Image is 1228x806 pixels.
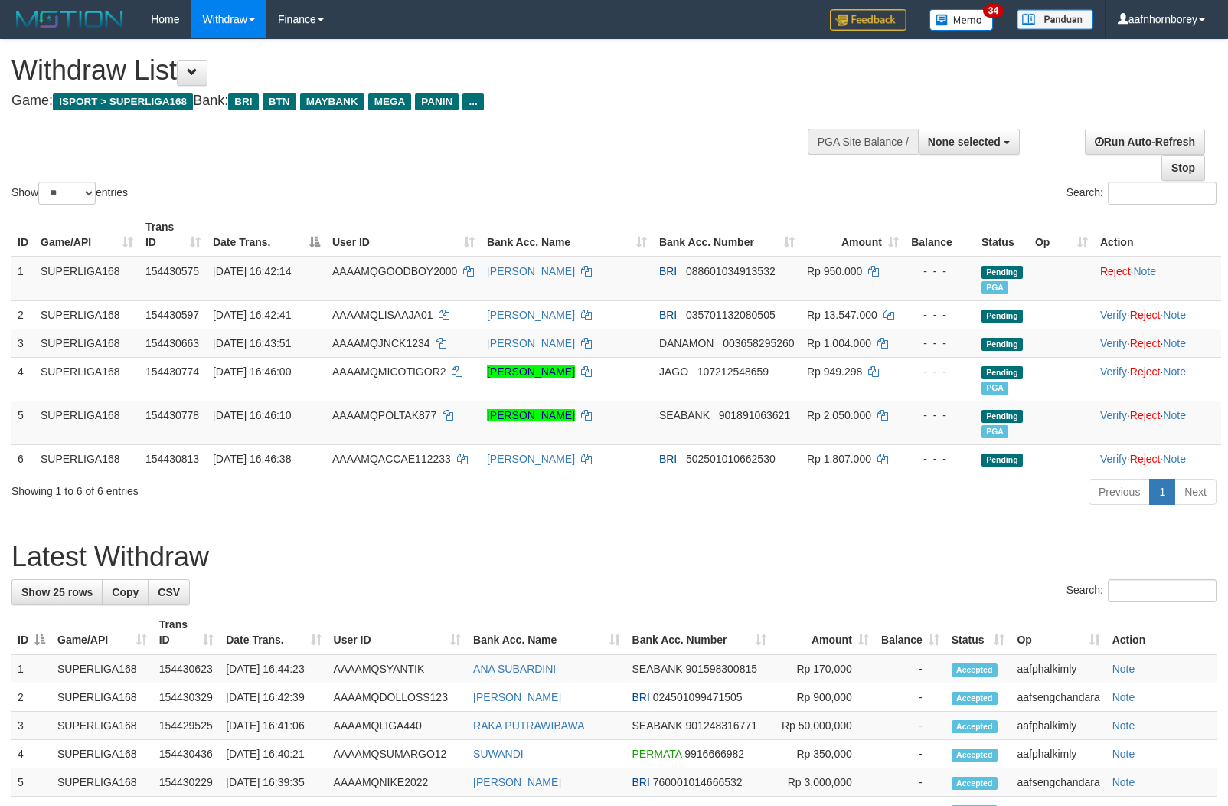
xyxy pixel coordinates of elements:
div: PGA Site Balance / [808,129,918,155]
span: Rp 949.298 [807,365,862,378]
span: CSV [158,586,180,598]
div: - - - [911,451,969,467]
span: 154430575 [145,265,199,277]
td: [DATE] 16:44:23 [220,654,327,683]
div: - - - [911,264,969,279]
span: Rp 13.547.000 [807,309,877,321]
td: Rp 50,000,000 [772,712,874,740]
span: 154430813 [145,453,199,465]
th: Balance: activate to sort column ascending [875,611,945,654]
td: SUPERLIGA168 [34,357,139,401]
a: Note [1163,409,1186,421]
div: - - - [911,307,969,323]
span: Rp 1.807.000 [807,453,871,465]
td: [DATE] 16:40:21 [220,740,327,768]
td: · · [1094,357,1221,401]
td: [DATE] 16:41:06 [220,712,327,740]
span: 34 [983,4,1004,18]
img: MOTION_logo.png [11,8,128,31]
a: [PERSON_NAME] [487,409,575,421]
td: SUPERLIGA168 [34,444,139,473]
td: · · [1094,300,1221,329]
span: Copy 760001014666532 to clipboard [653,776,743,788]
td: 154429525 [153,712,220,740]
td: AAAAMQNIKE2022 [328,768,468,797]
span: Show 25 rows [21,586,93,598]
span: AAAAMQACCAE112233 [332,453,451,465]
td: 2 [11,300,34,329]
th: Bank Acc. Name: activate to sort column ascending [467,611,625,654]
span: Pending [981,338,1023,351]
td: 2 [11,683,51,712]
td: aafphalkimly [1011,712,1106,740]
span: 154430663 [145,337,199,349]
th: Status [975,213,1029,257]
span: Accepted [952,720,998,733]
h1: Withdraw List [11,55,803,86]
td: SUPERLIGA168 [51,740,153,768]
td: - [875,683,945,712]
a: [PERSON_NAME] [487,453,575,465]
span: DANAMON [659,337,714,349]
a: Note [1112,748,1135,760]
h1: Latest Withdraw [11,542,1217,572]
td: 3 [11,329,34,357]
span: Copy 107212548659 to clipboard [697,365,769,378]
span: PERMATA [632,748,682,760]
span: Pending [981,454,1023,467]
img: Feedback.jpg [830,9,906,31]
th: User ID: activate to sort column ascending [328,611,468,654]
th: Game/API: activate to sort column ascending [51,611,153,654]
span: Accepted [952,692,998,705]
span: Pending [981,310,1023,323]
div: - - - [911,408,969,423]
td: aafsengchandara [1011,768,1106,797]
div: - - - [911,336,969,351]
th: Op: activate to sort column ascending [1029,213,1094,257]
td: · · [1094,401,1221,444]
span: [DATE] 16:46:38 [213,453,291,465]
span: Marked by aafsoumeymey [981,382,1008,395]
span: Copy 088601034913532 to clipboard [686,265,776,277]
span: BRI [659,265,677,277]
td: [DATE] 16:42:39 [220,683,327,712]
span: BTN [263,93,296,110]
a: Verify [1100,337,1127,349]
span: Rp 2.050.000 [807,409,871,421]
span: Copy 9916666982 to clipboard [684,748,744,760]
a: Show 25 rows [11,579,103,605]
td: aafphalkimly [1011,740,1106,768]
a: Reject [1100,265,1131,277]
span: Marked by aafsengchandara [981,425,1008,438]
span: Copy [112,586,139,598]
a: Stop [1161,155,1205,181]
a: Reject [1130,409,1161,421]
span: Copy 024501099471505 to clipboard [653,691,743,703]
td: 154430436 [153,740,220,768]
span: Copy 035701132080505 to clipboard [686,309,776,321]
th: Trans ID: activate to sort column ascending [153,611,220,654]
img: Button%20Memo.svg [929,9,994,31]
th: Game/API: activate to sort column ascending [34,213,139,257]
a: Note [1133,265,1156,277]
td: · · [1094,329,1221,357]
th: Op: activate to sort column ascending [1011,611,1106,654]
a: SUWANDI [473,748,524,760]
span: SEABANK [632,663,683,675]
span: JAGO [659,365,688,378]
td: AAAAMQLIGA440 [328,712,468,740]
select: Showentries [38,182,96,205]
span: BRI [632,691,650,703]
th: Action [1106,611,1217,654]
th: ID: activate to sort column descending [11,611,51,654]
th: Action [1094,213,1221,257]
span: [DATE] 16:42:14 [213,265,291,277]
span: MEGA [368,93,412,110]
td: 5 [11,401,34,444]
span: [DATE] 16:46:10 [213,409,291,421]
span: 154430597 [145,309,199,321]
td: AAAAMQDOLLOSS123 [328,683,468,712]
a: Note [1112,719,1135,732]
td: AAAAMQSUMARGO12 [328,740,468,768]
td: Rp 3,000,000 [772,768,874,797]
